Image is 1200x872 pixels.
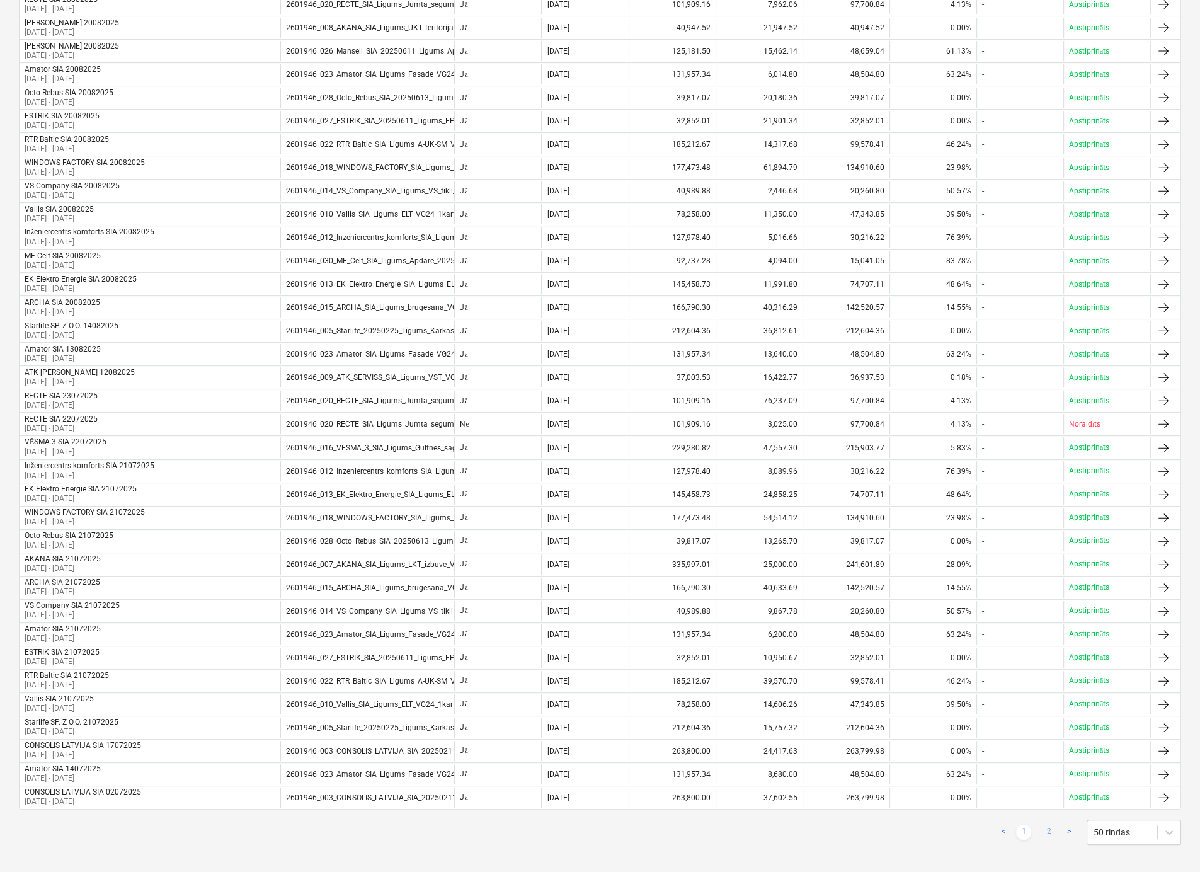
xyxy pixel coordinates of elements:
div: 37,602.55 [716,788,803,808]
div: 32,852.01 [629,648,716,668]
div: 48,504.80 [803,64,889,84]
div: 47,343.85 [803,694,889,714]
div: - [982,373,984,382]
div: 142,520.57 [803,578,889,598]
div: 177,473.48 [629,158,716,178]
a: Next page [1061,825,1077,840]
div: 97,700.84 [803,391,889,411]
div: 127,978.40 [629,227,716,248]
div: RECTE SIA 22072025 [25,415,98,423]
div: 40,947.52 [629,18,716,38]
div: [DATE] [547,490,569,499]
p: Apstiprināts [1069,23,1109,33]
div: [DATE] [547,186,569,195]
div: 3,025.00 [716,414,803,434]
div: 2,446.68 [716,181,803,201]
div: 2601946_027_ESTRIK_SIA_20250611_Ligums_EPS_granulas_2025-2_VG24_1karta.pdf [286,117,580,125]
div: - [982,93,984,102]
div: 40,989.88 [629,601,716,621]
div: ESTRIK SIA 20082025 [25,112,100,120]
div: 24,417.63 [716,741,803,761]
p: [DATE] - [DATE] [25,284,137,294]
div: 2601946_020_RECTE_SIA_Ligums_Jumta_segums_VG24_1karta.pdf [286,420,518,428]
div: 61,894.79 [716,158,803,178]
div: 2601946_023_Amator_SIA_Ligums_Fasade_VG24_1karta.pdf [286,350,494,359]
div: ATK [PERSON_NAME] 12082025 [25,368,135,377]
div: Jā [454,18,541,38]
div: Jā [454,158,541,178]
span: 83.78% [946,256,971,265]
div: 9,867.78 [716,601,803,621]
div: 14,317.68 [716,134,803,154]
div: Jā [454,601,541,621]
span: 39.50% [946,210,971,219]
div: Jā [454,718,541,738]
span: 63.24% [946,350,971,359]
span: 50.57% [946,186,971,195]
div: 15,462.14 [716,41,803,61]
div: 21,901.34 [716,111,803,131]
p: Apstiprināts [1069,116,1109,127]
div: VS Company SIA 20082025 [25,181,120,190]
div: 40,947.52 [803,18,889,38]
div: 101,909.16 [629,414,716,434]
div: 11,991.80 [716,274,803,294]
p: Apstiprināts [1069,372,1109,383]
div: 263,799.98 [803,788,889,808]
div: RTR Baltic SIA 20082025 [25,135,109,144]
div: 335,997.01 [629,554,716,575]
div: Jā [454,41,541,61]
div: 36,812.61 [716,321,803,341]
div: Jā [454,391,541,411]
div: 145,458.73 [629,274,716,294]
p: Apstiprināts [1069,139,1109,150]
div: Jā [454,764,541,784]
div: 37,003.53 [629,367,716,387]
div: 101,909.16 [629,391,716,411]
div: [DATE] [547,117,569,125]
div: 2601946_026_Mansell_SIA_20250611_Ligums_Apmetums_2025-2_VG24_1karta.pdf [286,47,573,55]
div: 39,570.70 [716,671,803,691]
div: 2601946_008_AKANA_SIA_Ligums_UKT-Teritorija_VG24_1karta (1).pdf [286,23,525,32]
div: Jā [454,531,541,551]
div: 177,473.48 [629,508,716,528]
span: 23.98% [946,163,971,172]
div: 2601946_009_ATK_SERVISS_SIA_Ligums_VST_VG24_1karta.pdf [286,373,503,382]
span: 5.83% [951,444,971,452]
a: Page 1 is your current page [1016,825,1031,840]
div: - [982,210,984,219]
div: 2601946_020_RECTE_SIA_Ligums_Jumta_segums_VG24_1karta.pdf [286,396,518,405]
p: Apstiprināts [1069,489,1109,500]
div: 2601946_030_MF_Celt_SIA_Ligums_Apdare_2025-2_VG24_1karta.pdf [286,256,522,265]
p: [DATE] - [DATE] [25,330,118,341]
div: Jā [454,437,541,457]
div: 20,260.80 [803,601,889,621]
span: 4.13% [951,396,971,405]
div: 32,852.01 [803,648,889,668]
div: 215,903.77 [803,437,889,457]
div: [DATE] [547,373,569,382]
div: [DATE] [547,420,569,428]
p: Apstiprināts [1069,279,1109,290]
div: 47,557.30 [716,437,803,457]
div: 8,089.96 [716,461,803,481]
div: 131,957.34 [629,764,716,784]
div: Jā [454,554,541,575]
p: [DATE] - [DATE] [25,4,98,14]
p: Apstiprināts [1069,302,1109,313]
div: 74,707.11 [803,485,889,505]
div: 40,633.69 [716,578,803,598]
div: - [982,256,984,265]
span: 0.00% [951,93,971,102]
div: 36,937.53 [803,367,889,387]
div: Jā [454,741,541,761]
div: 39,817.07 [803,531,889,551]
div: 30,216.22 [803,227,889,248]
div: - [982,280,984,289]
p: Apstiprināts [1069,396,1109,406]
p: Apstiprināts [1069,163,1109,173]
div: RECTE SIA 23072025 [25,391,98,400]
p: [DATE] - [DATE] [25,377,135,387]
span: 48.64% [946,280,971,289]
div: [DATE] [547,93,569,102]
